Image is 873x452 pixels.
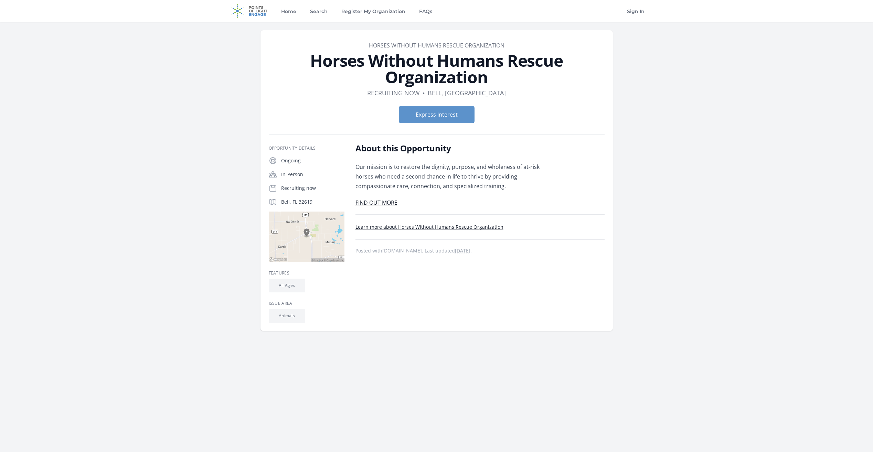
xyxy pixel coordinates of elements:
dd: Recruiting now [367,88,420,98]
h2: About this Opportunity [355,143,557,154]
p: Our mission is to restore the dignity, purpose, and wholeness of at-risk horses who need a second... [355,162,557,191]
li: Animals [269,309,305,323]
p: Posted with . Last updated . [355,248,605,254]
p: Bell, FL 32619 [281,198,344,205]
p: Ongoing [281,157,344,164]
h3: Issue area [269,301,344,306]
a: FIND OUT MORE [355,199,397,206]
div: • [423,88,425,98]
a: Horses Without Humans Rescue Organization [369,42,504,49]
p: In-Person [281,171,344,178]
h3: Opportunity Details [269,146,344,151]
h3: Features [269,270,344,276]
dd: Bell, [GEOGRAPHIC_DATA] [428,88,506,98]
img: Map [269,212,344,262]
abbr: Thu, Apr 10, 2025 10:58 PM [455,247,470,254]
a: Learn more about Horses Without Humans Rescue Organization [355,224,503,230]
p: Recruiting now [281,185,344,192]
button: Express Interest [399,106,475,123]
h1: Horses Without Humans Rescue Organization [269,52,605,85]
li: All Ages [269,279,305,292]
a: [DOMAIN_NAME] [382,247,422,254]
